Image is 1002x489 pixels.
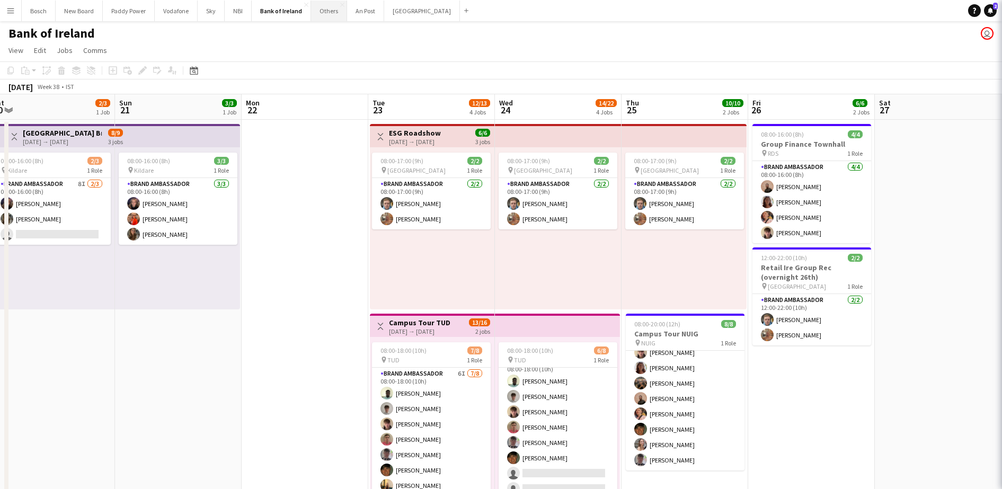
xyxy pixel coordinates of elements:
span: 6/6 [853,99,867,107]
h1: Bank of Ireland [8,25,95,41]
span: 08:00-18:00 (10h) [380,346,427,354]
span: [GEOGRAPHIC_DATA] [387,166,446,174]
div: 1 Job [223,108,236,116]
app-card-role: Brand Ambassador2/212:00-22:00 (10h)[PERSON_NAME][PERSON_NAME] [752,294,871,345]
span: 2/2 [848,254,863,262]
a: Edit [30,43,50,57]
app-card-role: Brand Ambassador2/208:00-17:00 (9h)[PERSON_NAME][PERSON_NAME] [372,178,491,229]
span: 1 Role [467,166,482,174]
span: 8/9 [108,129,123,137]
h3: Group Finance Townhall [752,139,871,149]
span: 08:00-17:00 (9h) [380,157,423,165]
div: [DATE] → [DATE] [389,327,450,335]
app-job-card: 08:00-16:00 (8h)3/3 Kildare1 RoleBrand Ambassador3/308:00-16:00 (8h)[PERSON_NAME][PERSON_NAME][PE... [119,153,237,245]
a: Comms [79,43,111,57]
span: 2/2 [467,157,482,165]
span: TUD [514,356,526,364]
span: Sun [119,98,132,108]
button: Others [311,1,347,21]
span: 1 Role [847,149,863,157]
div: 2 jobs [475,326,490,335]
div: [DATE] → [DATE] [23,138,102,146]
span: 08:00-16:00 (8h) [1,157,43,165]
app-card-role: Brand Ambassador2/208:00-17:00 (9h)[PERSON_NAME][PERSON_NAME] [625,178,744,229]
span: 08:00-16:00 (8h) [127,157,170,165]
span: Wed [499,98,513,108]
app-card-role: Brand Ambassador2/208:00-17:00 (9h)[PERSON_NAME][PERSON_NAME] [499,178,617,229]
button: Bosch [22,1,56,21]
span: 12/13 [469,99,490,107]
div: [DATE] → [DATE] [389,138,441,146]
span: 6/6 [475,129,490,137]
a: Jobs [52,43,77,57]
div: 2 Jobs [723,108,743,116]
span: [GEOGRAPHIC_DATA] [641,166,699,174]
a: View [4,43,28,57]
span: 1 Role [467,356,482,364]
h3: [GEOGRAPHIC_DATA] Branding [23,128,102,138]
span: View [8,46,23,55]
button: New Board [56,1,103,21]
div: [DATE] [8,82,33,92]
span: Comms [83,46,107,55]
span: 1 Role [87,166,102,174]
app-job-card: 08:00-16:00 (8h)4/4Group Finance Townhall RDS1 RoleBrand Ambassador4/408:00-16:00 (8h)[PERSON_NAM... [752,124,871,243]
span: 24 [498,104,513,116]
span: 08:00-17:00 (9h) [507,157,550,165]
span: 1 Role [720,166,735,174]
div: 3 jobs [475,137,490,146]
span: 25 [624,104,639,116]
div: 08:00-17:00 (9h)2/2 [GEOGRAPHIC_DATA]1 RoleBrand Ambassador2/208:00-17:00 (9h)[PERSON_NAME][PERSO... [625,153,744,229]
h3: Campus Tour NUIG [626,329,744,339]
button: Vodafone [155,1,198,21]
span: 08:00-16:00 (8h) [761,130,804,138]
span: 2/3 [87,157,102,165]
button: An Post [347,1,384,21]
app-job-card: 08:00-17:00 (9h)2/2 [GEOGRAPHIC_DATA]1 RoleBrand Ambassador2/208:00-17:00 (9h)[PERSON_NAME][PERSO... [372,153,491,229]
span: Tue [373,98,385,108]
span: 8/8 [721,320,736,328]
span: 1 Role [593,356,609,364]
span: 2/2 [721,157,735,165]
h3: Campus Tour TUD [389,318,450,327]
app-card-role: Brand Ambassador4/408:00-16:00 (8h)[PERSON_NAME][PERSON_NAME][PERSON_NAME][PERSON_NAME] [752,161,871,243]
span: Jobs [57,46,73,55]
app-job-card: 12:00-22:00 (10h)2/2Retail Ire Group Rec (overnight 26th) [GEOGRAPHIC_DATA]1 RoleBrand Ambassador... [752,247,871,345]
app-job-card: 08:00-20:00 (12h)8/8Campus Tour NUIG NUIG1 RoleBrand Ambassador8/808:00-20:00 (12h)[PERSON_NAME][... [626,314,744,470]
span: Fri [752,98,761,108]
div: 3 jobs [108,137,123,146]
span: 3/3 [214,157,229,165]
span: 1 Role [593,166,609,174]
span: 1 Role [214,166,229,174]
span: 2/2 [594,157,609,165]
span: 21 [118,104,132,116]
span: 08:00-20:00 (12h) [634,320,680,328]
span: 10/10 [722,99,743,107]
span: 23 [371,104,385,116]
span: 14/22 [596,99,617,107]
span: 08:00-18:00 (10h) [507,346,553,354]
div: 2 Jobs [853,108,870,116]
span: [GEOGRAPHIC_DATA] [514,166,572,174]
app-card-role: Brand Ambassador3/308:00-16:00 (8h)[PERSON_NAME][PERSON_NAME][PERSON_NAME] [119,178,237,245]
span: 3/3 [222,99,237,107]
div: 1 Job [96,108,110,116]
span: 08:00-17:00 (9h) [634,157,677,165]
button: Sky [198,1,225,21]
div: IST [66,83,74,91]
span: Edit [34,46,46,55]
span: 13/16 [469,318,490,326]
span: Kildare [7,166,27,174]
span: RDS [768,149,778,157]
div: 4 Jobs [596,108,616,116]
span: 12:00-22:00 (10h) [761,254,807,262]
span: Sat [879,98,891,108]
app-job-card: 08:00-17:00 (9h)2/2 [GEOGRAPHIC_DATA]1 RoleBrand Ambassador2/208:00-17:00 (9h)[PERSON_NAME][PERSO... [499,153,617,229]
span: TUD [387,356,400,364]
